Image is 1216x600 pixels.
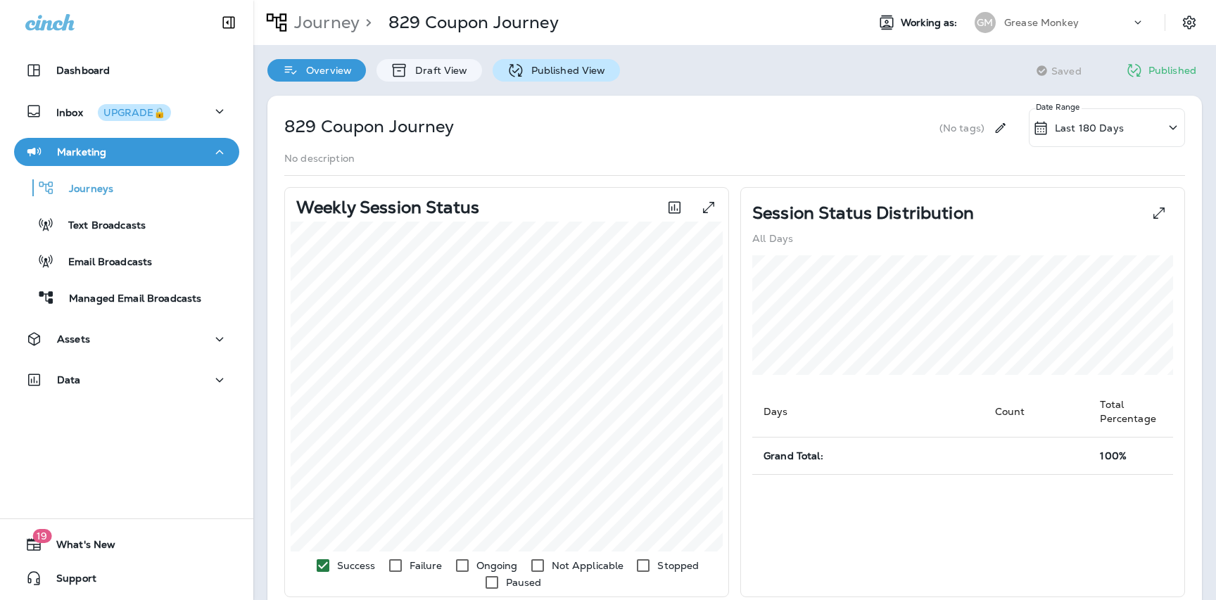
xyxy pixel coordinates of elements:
[56,104,171,119] p: Inbox
[1145,199,1173,227] button: View Pie expanded to full screen
[901,17,961,29] span: Working as:
[1089,386,1173,438] th: Total Percentage
[360,12,372,33] p: >
[695,193,723,222] button: View graph expanded to full screen
[408,65,467,76] p: Draft View
[1177,10,1202,35] button: Settings
[752,233,793,244] p: All Days
[57,333,90,345] p: Assets
[57,146,106,158] p: Marketing
[32,529,51,543] span: 19
[388,12,559,33] p: 829 Coupon Journey
[657,560,699,571] p: Stopped
[1004,17,1079,28] p: Grease Monkey
[1148,65,1196,76] p: Published
[1036,101,1082,113] p: Date Range
[1055,122,1124,134] p: Last 180 Days
[476,560,518,571] p: Ongoing
[284,153,355,164] p: No description
[103,108,165,117] div: UPGRADE🔒
[14,366,239,394] button: Data
[14,210,239,239] button: Text Broadcasts
[56,65,110,76] p: Dashboard
[296,202,479,213] p: Weekly Session Status
[14,283,239,312] button: Managed Email Broadcasts
[984,386,1089,438] th: Count
[289,12,360,33] p: Journey
[299,65,352,76] p: Overview
[14,246,239,276] button: Email Broadcasts
[14,564,239,592] button: Support
[552,560,624,571] p: Not Applicable
[14,138,239,166] button: Marketing
[660,193,689,222] button: Toggle between session count and session percentage
[752,208,974,219] p: Session Status Distribution
[987,108,1013,147] div: Edit
[55,293,201,306] p: Managed Email Broadcasts
[42,573,96,589] span: Support
[752,386,984,438] th: Days
[14,97,239,125] button: InboxUPGRADE🔒
[14,56,239,84] button: Dashboard
[524,65,606,76] p: Published View
[57,374,81,385] p: Data
[337,560,376,571] p: Success
[209,8,248,37] button: Collapse Sidebar
[42,539,115,556] span: What's New
[14,325,239,353] button: Assets
[939,122,984,134] p: (No tags)
[410,560,443,571] p: Failure
[1051,65,1082,77] span: Saved
[975,12,996,33] div: GM
[764,449,823,462] span: Grand Total:
[284,115,455,138] p: 829 Coupon Journey
[1100,449,1127,462] span: 100%
[55,183,113,196] p: Journeys
[14,173,239,203] button: Journeys
[14,530,239,558] button: 19What's New
[98,104,171,121] button: UPGRADE🔒
[54,256,152,269] p: Email Broadcasts
[54,219,146,233] p: Text Broadcasts
[506,577,542,588] p: Paused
